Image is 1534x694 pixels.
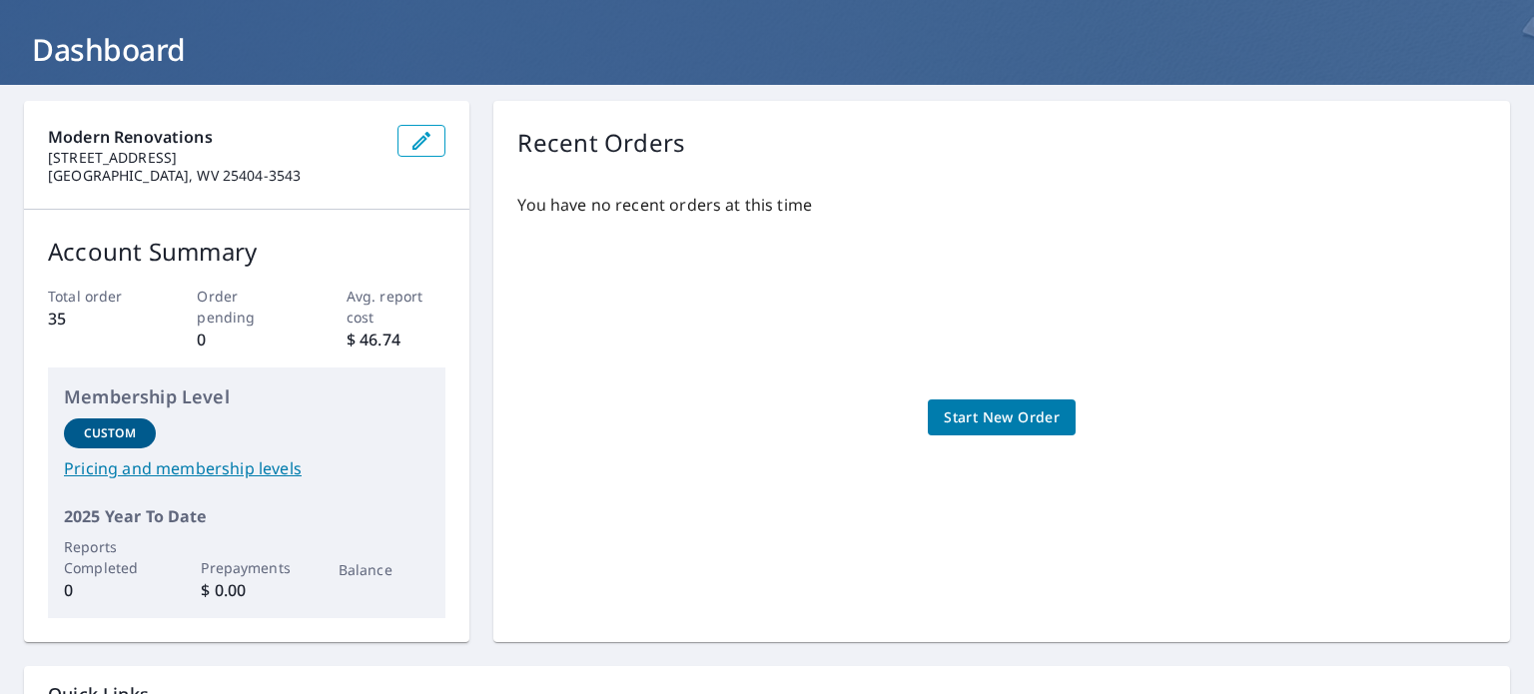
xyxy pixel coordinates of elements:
p: Account Summary [48,234,445,270]
a: Pricing and membership levels [64,456,429,480]
span: Start New Order [944,405,1060,430]
p: Avg. report cost [347,286,446,328]
p: Custom [84,424,136,442]
h1: Dashboard [24,29,1510,70]
p: Reports Completed [64,536,156,578]
p: 35 [48,307,148,331]
p: 0 [197,328,297,351]
p: Balance [339,559,430,580]
p: Prepayments [201,557,293,578]
p: 2025 Year To Date [64,504,429,528]
p: Order pending [197,286,297,328]
p: 0 [64,578,156,602]
p: Membership Level [64,383,429,410]
p: [GEOGRAPHIC_DATA], WV 25404-3543 [48,167,382,185]
p: You have no recent orders at this time [517,193,1486,217]
p: [STREET_ADDRESS] [48,149,382,167]
p: Recent Orders [517,125,685,161]
a: Start New Order [928,399,1076,436]
p: $ 0.00 [201,578,293,602]
p: $ 46.74 [347,328,446,351]
p: Total order [48,286,148,307]
p: Modern Renovations [48,125,382,149]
